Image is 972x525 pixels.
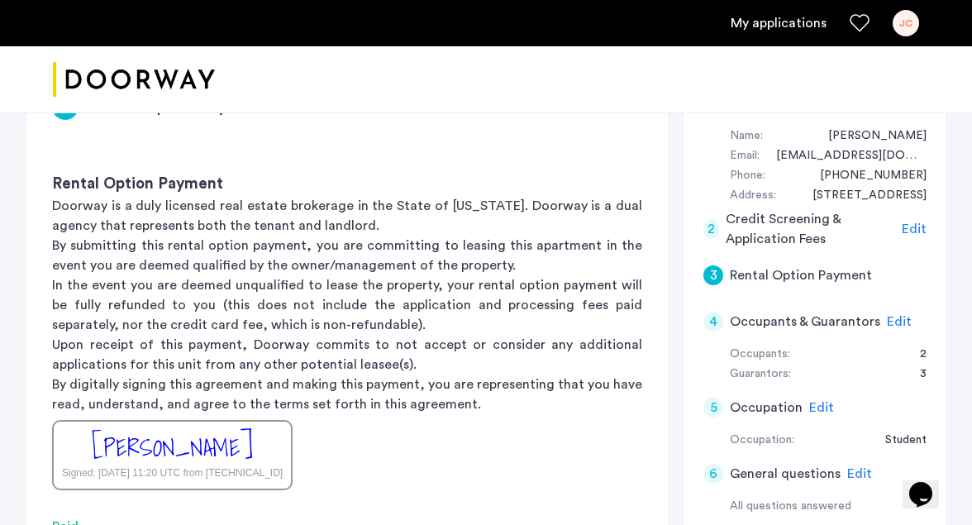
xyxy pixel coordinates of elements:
span: Edit [887,315,912,328]
div: 1019 Lafayette Street, #3 [796,186,927,206]
p: By digitally signing this agreement and making this payment, you are representing that you have r... [52,375,642,414]
div: 5 [703,398,723,418]
p: Upon receipt of this payment, Doorway commits to not accept or consider any additional applicatio... [52,335,642,375]
div: 6 [703,464,723,484]
div: 3 [703,265,723,285]
div: Occupants: [730,345,790,365]
p: In the event you are deemed unqualified to lease the property, your rental option payment will be... [52,275,642,335]
div: +17203206979 [803,166,927,186]
a: Cazamio logo [53,49,215,111]
div: cosgriffjack@gmail.com [760,146,927,166]
p: Doorway is a duly licensed real estate brokerage in the State of [US_STATE]. Doorway is a dual ag... [52,196,642,236]
h5: General questions [730,464,841,484]
div: Signed: [DATE] 11:20 UTC from [TECHNICAL_ID] [62,465,283,480]
div: Student [869,431,927,451]
div: 3 [903,365,927,384]
iframe: chat widget [903,459,955,508]
div: All questions answered [730,497,927,517]
div: Email: [730,146,760,166]
h5: Occupation [730,398,803,418]
img: logo [53,49,215,111]
h5: Credit Screening & Application Fees [726,209,895,249]
a: My application [731,13,827,33]
p: By submitting this rental option payment, you are committing to leasing this apartment in the eve... [52,236,642,275]
div: Address: [730,186,776,206]
div: Phone: [730,166,765,186]
div: 2 [703,219,719,239]
span: Edit [809,401,834,414]
div: Name: [730,126,763,146]
div: John Cosgriff [812,126,927,146]
h5: Occupants & Guarantors [730,312,880,332]
div: 4 [703,312,723,332]
span: Edit [902,222,927,236]
a: Favorites [850,13,870,33]
div: Occupation: [730,431,794,451]
div: 2 [903,345,927,365]
div: [PERSON_NAME] [92,430,253,465]
div: Guarantors: [730,365,791,384]
div: JC [893,10,919,36]
h3: Rental Option Payment [52,173,642,196]
h5: Rental Option Payment [730,265,872,285]
span: Edit [847,467,872,480]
